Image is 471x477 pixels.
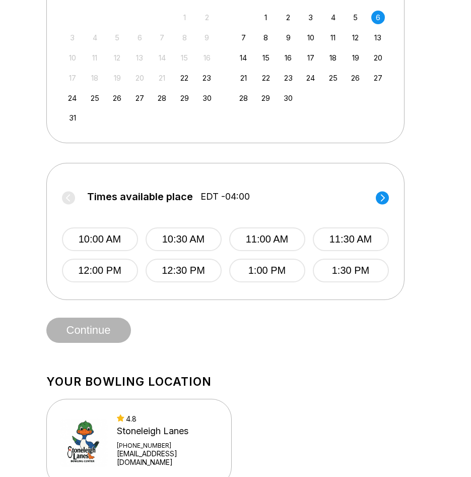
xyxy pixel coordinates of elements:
[65,71,79,85] div: Not available Sunday, August 17th, 2025
[304,71,317,85] div: Choose Wednesday, September 24th, 2025
[371,51,385,65] div: Choose Saturday, September 20th, 2025
[133,51,147,65] div: Not available Wednesday, August 13th, 2025
[237,51,250,65] div: Choose Sunday, September 14th, 2025
[349,51,362,65] div: Choose Friday, September 19th, 2025
[237,71,250,85] div: Choose Sunday, September 21st, 2025
[110,51,124,65] div: Not available Tuesday, August 12th, 2025
[282,51,295,65] div: Choose Tuesday, September 16th, 2025
[349,11,362,24] div: Choose Friday, September 5th, 2025
[371,31,385,44] div: Choose Saturday, September 13th, 2025
[237,91,250,105] div: Choose Sunday, September 28th, 2025
[146,259,222,282] button: 12:30 PM
[155,31,169,44] div: Not available Thursday, August 7th, 2025
[178,31,191,44] div: Not available Friday, August 8th, 2025
[133,31,147,44] div: Not available Wednesday, August 6th, 2025
[282,71,295,85] div: Choose Tuesday, September 23rd, 2025
[178,91,191,105] div: Choose Friday, August 29th, 2025
[178,51,191,65] div: Not available Friday, August 15th, 2025
[65,111,79,125] div: Choose Sunday, August 31st, 2025
[229,227,305,251] button: 11:00 AM
[110,71,124,85] div: Not available Tuesday, August 19th, 2025
[326,31,340,44] div: Choose Thursday, September 11th, 2025
[259,91,273,105] div: Choose Monday, September 29th, 2025
[200,51,214,65] div: Not available Saturday, August 16th, 2025
[259,31,273,44] div: Choose Monday, September 8th, 2025
[282,11,295,24] div: Choose Tuesday, September 2nd, 2025
[235,10,386,105] div: month 2025-09
[133,91,147,105] div: Choose Wednesday, August 27th, 2025
[229,259,305,282] button: 1:00 PM
[60,415,108,471] img: Stoneleigh Lanes
[87,191,193,202] span: Times available place
[200,11,214,24] div: Not available Saturday, August 2nd, 2025
[88,71,102,85] div: Not available Monday, August 18th, 2025
[133,71,147,85] div: Not available Wednesday, August 20th, 2025
[259,11,273,24] div: Choose Monday, September 1st, 2025
[349,31,362,44] div: Choose Friday, September 12th, 2025
[371,11,385,24] div: Choose Saturday, September 6th, 2025
[326,51,340,65] div: Choose Thursday, September 18th, 2025
[110,31,124,44] div: Not available Tuesday, August 5th, 2025
[46,375,425,389] h1: Your bowling location
[313,227,389,251] button: 11:30 AM
[200,71,214,85] div: Choose Saturday, August 23rd, 2025
[237,31,250,44] div: Choose Sunday, September 7th, 2025
[259,71,273,85] div: Choose Monday, September 22nd, 2025
[65,31,79,44] div: Not available Sunday, August 3rd, 2025
[349,71,362,85] div: Choose Friday, September 26th, 2025
[117,449,218,466] a: [EMAIL_ADDRESS][DOMAIN_NAME]
[64,10,216,125] div: month 2025-08
[117,442,218,449] div: [PHONE_NUMBER]
[62,227,138,251] button: 10:00 AM
[200,191,250,202] span: EDT -04:00
[282,31,295,44] div: Choose Tuesday, September 9th, 2025
[200,31,214,44] div: Not available Saturday, August 9th, 2025
[117,426,218,437] div: Stoneleigh Lanes
[178,71,191,85] div: Choose Friday, August 22nd, 2025
[326,71,340,85] div: Choose Thursday, September 25th, 2025
[304,31,317,44] div: Choose Wednesday, September 10th, 2025
[259,51,273,65] div: Choose Monday, September 15th, 2025
[304,51,317,65] div: Choose Wednesday, September 17th, 2025
[65,91,79,105] div: Choose Sunday, August 24th, 2025
[62,259,138,282] button: 12:00 PM
[313,259,389,282] button: 1:30 PM
[178,11,191,24] div: Not available Friday, August 1st, 2025
[88,51,102,65] div: Not available Monday, August 11th, 2025
[304,11,317,24] div: Choose Wednesday, September 3rd, 2025
[146,227,222,251] button: 10:30 AM
[88,91,102,105] div: Choose Monday, August 25th, 2025
[371,71,385,85] div: Choose Saturday, September 27th, 2025
[200,91,214,105] div: Choose Saturday, August 30th, 2025
[88,31,102,44] div: Not available Monday, August 4th, 2025
[155,91,169,105] div: Choose Thursday, August 28th, 2025
[155,51,169,65] div: Not available Thursday, August 14th, 2025
[65,51,79,65] div: Not available Sunday, August 10th, 2025
[326,11,340,24] div: Choose Thursday, September 4th, 2025
[110,91,124,105] div: Choose Tuesday, August 26th, 2025
[117,414,218,423] div: 4.8
[282,91,295,105] div: Choose Tuesday, September 30th, 2025
[155,71,169,85] div: Not available Thursday, August 21st, 2025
